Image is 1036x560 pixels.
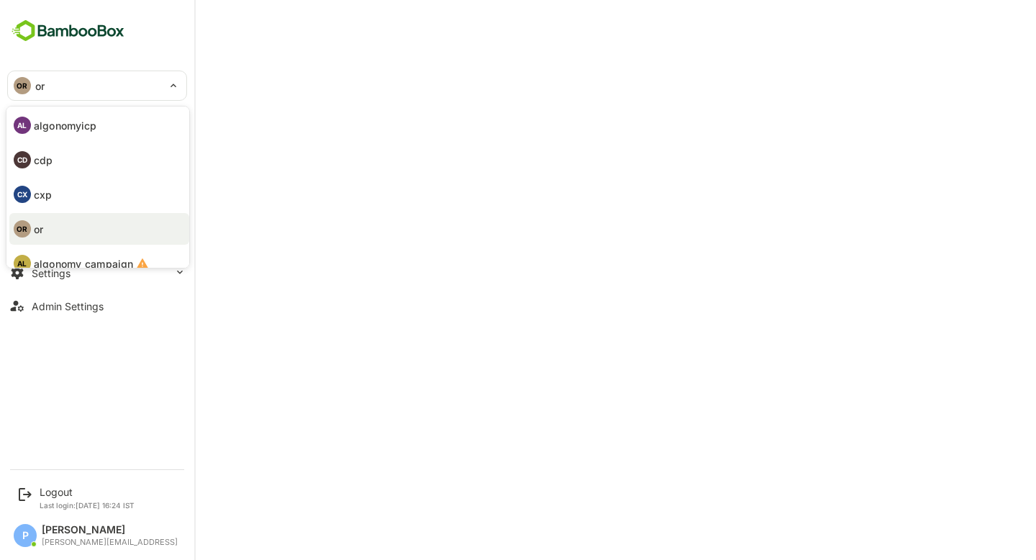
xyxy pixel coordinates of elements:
p: algonomy_campaign [34,256,133,271]
div: CD [14,151,31,168]
p: cdp [34,153,53,168]
p: or [34,222,43,237]
p: algonomyicp [34,118,96,133]
div: AL [14,255,31,272]
div: AL [14,117,31,134]
div: OR [14,220,31,238]
div: CX [14,186,31,203]
p: cxp [34,187,52,202]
